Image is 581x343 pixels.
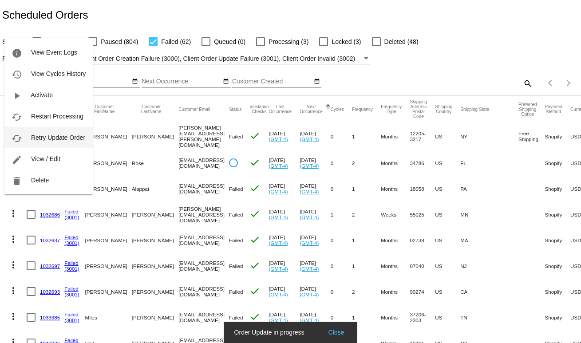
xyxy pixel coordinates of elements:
[31,155,60,162] span: View / Edit
[31,91,53,99] span: Activate
[31,49,77,56] span: View Event Logs
[12,69,22,80] mat-icon: history
[31,134,85,141] span: Retry Update Order
[31,177,49,184] span: Delete
[31,70,86,77] span: View Cycles History
[12,48,22,59] mat-icon: info
[12,133,22,144] mat-icon: cached
[12,154,22,165] mat-icon: edit
[12,112,22,122] mat-icon: cached
[31,113,83,120] span: Restart Processing
[12,91,22,101] mat-icon: play_arrow
[12,176,22,186] mat-icon: delete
